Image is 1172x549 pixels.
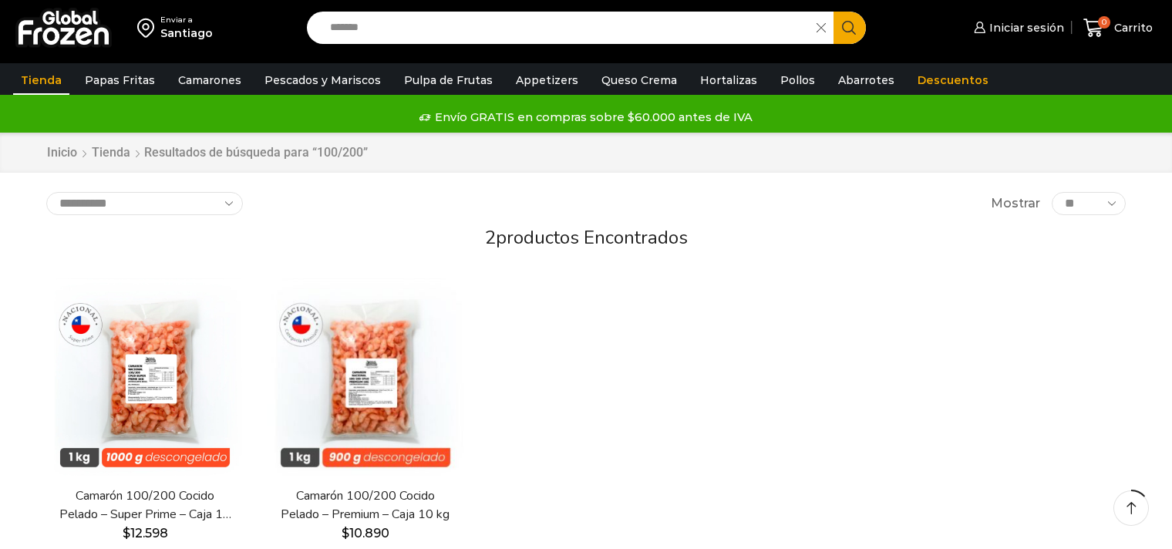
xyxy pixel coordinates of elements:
[342,526,349,541] span: $
[692,66,765,95] a: Hortalizas
[1110,20,1153,35] span: Carrito
[170,66,249,95] a: Camarones
[257,66,389,95] a: Pescados y Mariscos
[46,144,368,162] nav: Breadcrumb
[1098,16,1110,29] span: 0
[396,66,500,95] a: Pulpa de Frutas
[160,25,213,41] div: Santiago
[144,145,368,160] h1: Resultados de búsqueda para “100/200”
[830,66,902,95] a: Abarrotes
[123,526,130,541] span: $
[910,66,996,95] a: Descuentos
[1079,10,1157,46] a: 0 Carrito
[834,12,866,44] button: Search button
[508,66,586,95] a: Appetizers
[123,526,168,541] bdi: 12.598
[991,195,1040,213] span: Mostrar
[496,225,688,250] span: productos encontrados
[773,66,823,95] a: Pollos
[160,15,213,25] div: Enviar a
[985,20,1064,35] span: Iniciar sesión
[46,144,78,162] a: Inicio
[485,225,496,250] span: 2
[91,144,131,162] a: Tienda
[277,487,454,523] a: Camarón 100/200 Cocido Pelado – Premium – Caja 10 kg
[77,66,163,95] a: Papas Fritas
[137,15,160,41] img: address-field-icon.svg
[13,66,69,95] a: Tienda
[594,66,685,95] a: Queso Crema
[46,192,243,215] select: Pedido de la tienda
[342,526,389,541] bdi: 10.890
[56,487,234,523] a: Camarón 100/200 Cocido Pelado – Super Prime – Caja 10 kg
[970,12,1064,43] a: Iniciar sesión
